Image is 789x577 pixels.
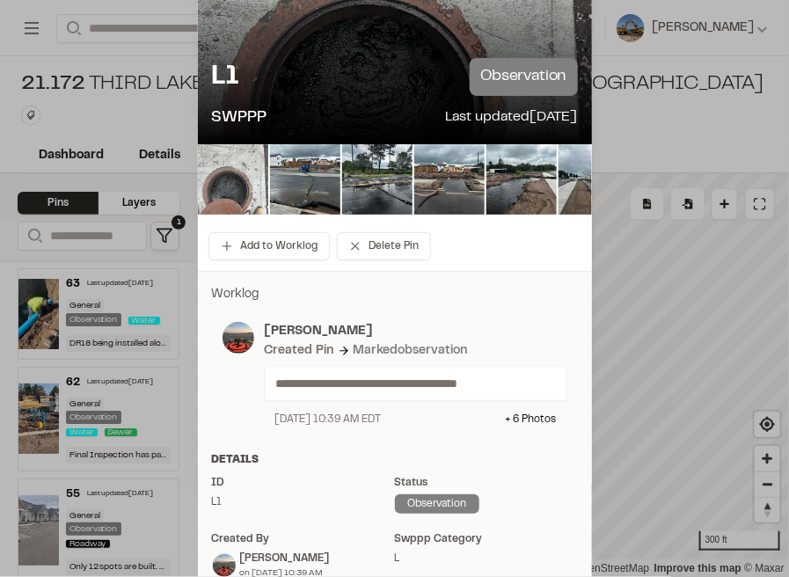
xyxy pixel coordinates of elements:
div: Details [212,452,578,468]
button: Delete Pin [337,232,431,260]
div: swppp category [395,531,578,547]
img: file [559,144,629,215]
img: file [414,144,485,215]
img: photo [223,322,254,354]
img: file [198,144,268,215]
img: file [342,144,413,215]
button: Add to Worklog [208,232,330,260]
div: Status [395,475,578,491]
img: file [270,144,340,215]
div: [PERSON_NAME] [240,551,330,566]
img: file [486,144,557,215]
p: [PERSON_NAME] [265,322,567,341]
div: Marked observation [354,341,468,361]
div: ID [212,475,395,491]
div: Created by [212,531,395,547]
div: + 6 Photo s [506,412,557,427]
p: Worklog [212,285,578,304]
div: Created Pin [265,341,334,361]
div: observation [395,494,479,514]
img: Zach Thompson [213,554,236,577]
div: [DATE] 10:39 AM EDT [275,412,382,427]
div: L1 [212,494,395,510]
div: L [395,551,578,566]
